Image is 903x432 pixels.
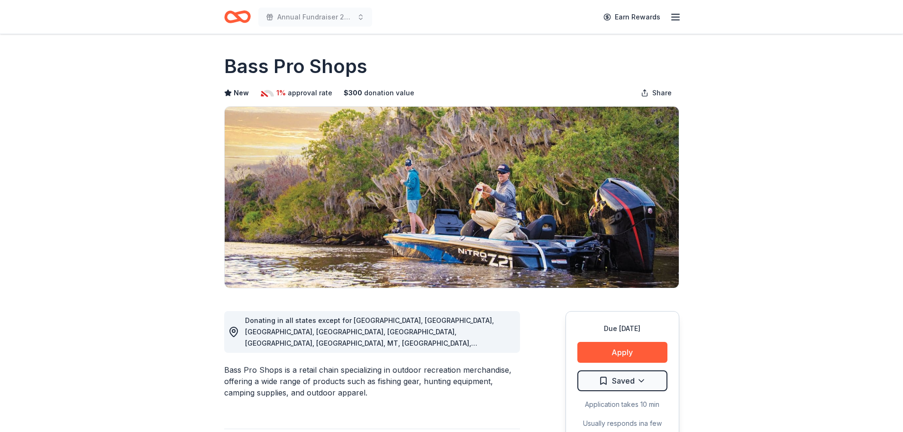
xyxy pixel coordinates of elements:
[224,53,367,80] h1: Bass Pro Shops
[225,107,679,288] img: Image for Bass Pro Shops
[344,87,362,99] span: $ 300
[577,370,667,391] button: Saved
[224,364,520,398] div: Bass Pro Shops is a retail chain specializing in outdoor recreation merchandise, offering a wide ...
[364,87,414,99] span: donation value
[577,342,667,363] button: Apply
[245,316,494,381] span: Donating in all states except for [GEOGRAPHIC_DATA], [GEOGRAPHIC_DATA], [GEOGRAPHIC_DATA], [GEOGR...
[258,8,372,27] button: Annual Fundraiser 2025
[577,399,667,410] div: Application takes 10 min
[598,9,666,26] a: Earn Rewards
[652,87,672,99] span: Share
[577,323,667,334] div: Due [DATE]
[234,87,249,99] span: New
[277,11,353,23] span: Annual Fundraiser 2025
[224,6,251,28] a: Home
[612,375,635,387] span: Saved
[633,83,679,102] button: Share
[288,87,332,99] span: approval rate
[276,87,286,99] span: 1%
